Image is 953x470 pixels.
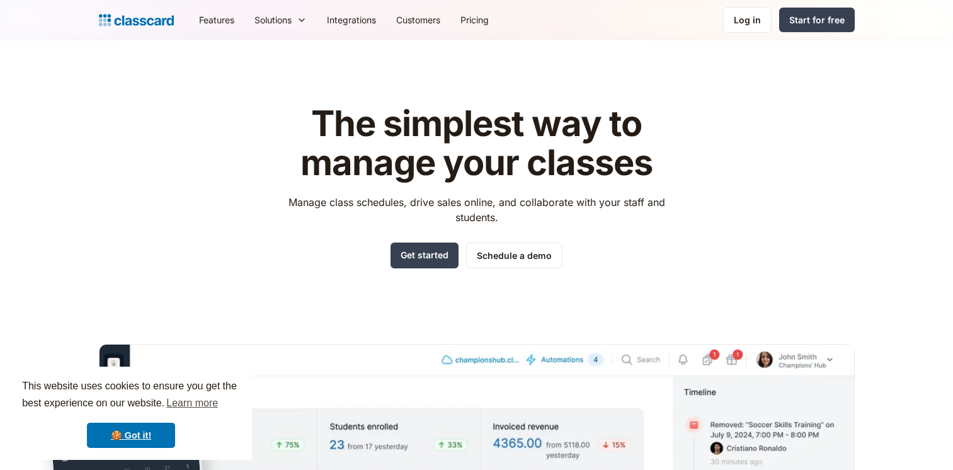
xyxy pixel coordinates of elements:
[277,105,676,182] h1: The simplest way to manage your classes
[734,13,761,26] div: Log in
[391,243,459,268] a: Get started
[87,423,175,448] a: dismiss cookie message
[789,13,845,26] div: Start for free
[317,6,386,34] a: Integrations
[466,243,562,268] a: Schedule a demo
[723,7,772,33] a: Log in
[386,6,450,34] a: Customers
[244,6,317,34] div: Solutions
[277,195,676,225] p: Manage class schedules, drive sales online, and collaborate with your staff and students.
[450,6,499,34] a: Pricing
[164,394,220,413] a: learn more about cookies
[254,13,292,26] div: Solutions
[22,379,240,413] span: This website uses cookies to ensure you get the best experience on our website.
[189,6,244,34] a: Features
[10,367,252,460] div: cookieconsent
[99,11,174,29] a: home
[779,8,855,32] a: Start for free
